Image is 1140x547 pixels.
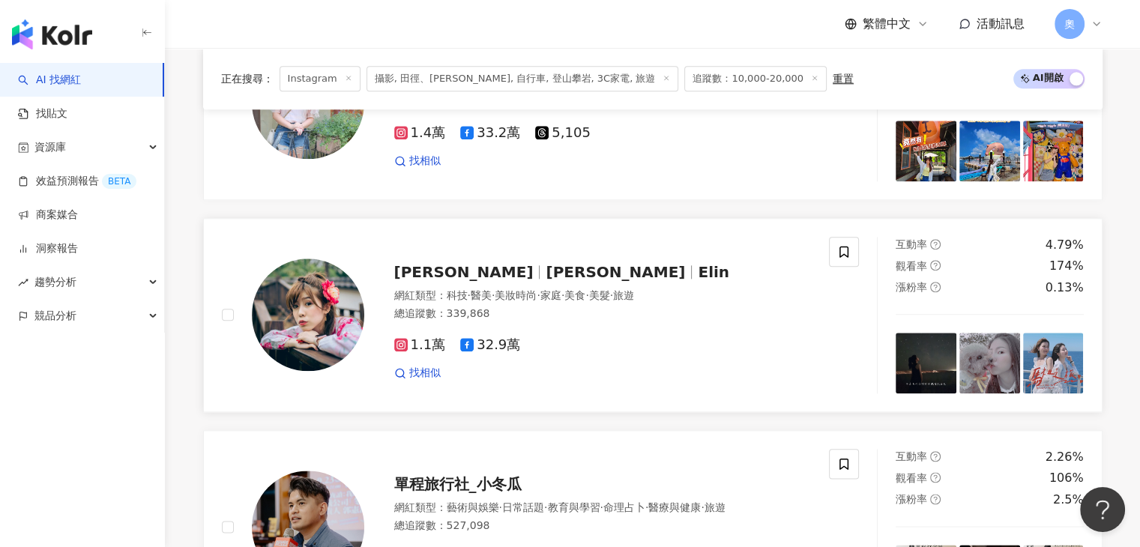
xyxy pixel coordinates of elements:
[701,501,704,513] span: ·
[460,337,520,353] span: 32.9萬
[280,66,361,91] span: Instagram
[896,238,927,250] span: 互動率
[977,16,1025,31] span: 活動訊息
[394,154,441,169] a: 找相似
[1046,237,1084,253] div: 4.79%
[863,16,911,32] span: 繁體中文
[502,501,544,513] span: 日常話題
[540,289,561,301] span: 家庭
[12,19,92,49] img: logo
[221,73,274,85] span: 正在搜尋 ：
[585,289,588,301] span: ·
[1046,449,1084,465] div: 2.26%
[460,125,520,141] span: 33.2萬
[648,501,701,513] span: 醫療與健康
[409,154,441,169] span: 找相似
[394,125,446,141] span: 1.4萬
[896,450,927,462] span: 互動率
[930,472,941,483] span: question-circle
[468,289,471,301] span: ·
[896,493,927,505] span: 漲粉率
[447,289,468,301] span: 科技
[589,289,610,301] span: 美髮
[394,366,441,381] a: 找相似
[600,501,603,513] span: ·
[447,501,499,513] span: 藝術與娛樂
[896,333,956,393] img: post-image
[495,289,537,301] span: 美妝時尚
[1064,16,1075,32] span: 奧
[698,263,729,281] span: Elin
[833,73,854,85] div: 重置
[645,501,648,513] span: ·
[252,259,364,371] img: KOL Avatar
[930,260,941,271] span: question-circle
[18,208,78,223] a: 商案媒合
[896,281,927,293] span: 漲粉率
[203,218,1103,412] a: KOL Avatar[PERSON_NAME][PERSON_NAME]Elin網紅類型：科技·醫美·美妝時尚·家庭·美食·美髮·旅遊總追蹤數：339,8681.1萬32.9萬找相似互動率que...
[684,66,827,91] span: 追蹤數：10,000-20,000
[930,494,941,504] span: question-circle
[1049,470,1084,486] div: 106%
[499,501,502,513] span: ·
[367,66,679,91] span: 攝影, 田徑、[PERSON_NAME], 自行車, 登山攀岩, 3C家電, 旅遊
[1080,487,1125,532] iframe: Help Scout Beacon - Open
[34,299,76,333] span: 競品分析
[34,130,66,164] span: 資源庫
[537,289,540,301] span: ·
[394,288,812,303] div: 網紅類型 ：
[930,239,941,250] span: question-circle
[1049,258,1084,274] div: 174%
[546,263,685,281] span: [PERSON_NAME]
[1023,121,1084,181] img: post-image
[896,121,956,181] img: post-image
[930,282,941,292] span: question-circle
[394,519,812,534] div: 總追蹤數 ： 527,098
[34,265,76,299] span: 趨勢分析
[394,475,522,493] span: 單程旅行社_小冬瓜
[18,277,28,288] span: rise
[1053,492,1084,508] div: 2.5%
[959,121,1020,181] img: post-image
[394,501,812,516] div: 網紅類型 ：
[471,289,492,301] span: 醫美
[1023,333,1084,393] img: post-image
[603,501,645,513] span: 命理占卜
[18,106,67,121] a: 找貼文
[930,451,941,462] span: question-circle
[705,501,726,513] span: 旅遊
[561,289,564,301] span: ·
[1046,279,1084,296] div: 0.13%
[492,289,495,301] span: ·
[896,260,927,272] span: 觀看率
[18,174,136,189] a: 效益預測報告BETA
[18,73,81,88] a: searchAI 找網紅
[547,501,600,513] span: 教育與學習
[394,263,534,281] span: [PERSON_NAME]
[394,306,812,321] div: 總追蹤數 ： 339,868
[394,337,446,353] span: 1.1萬
[564,289,585,301] span: 美食
[613,289,634,301] span: 旅遊
[18,241,78,256] a: 洞察報告
[409,366,441,381] span: 找相似
[959,333,1020,393] img: post-image
[544,501,547,513] span: ·
[896,472,927,484] span: 觀看率
[610,289,613,301] span: ·
[535,125,591,141] span: 5,105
